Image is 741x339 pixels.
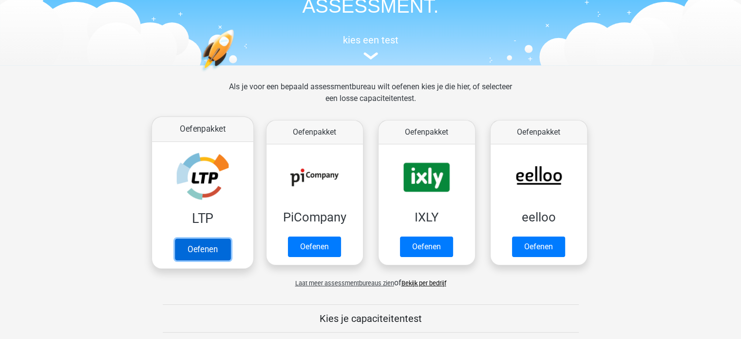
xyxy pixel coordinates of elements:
[512,237,565,257] a: Oefenen
[288,237,341,257] a: Oefenen
[163,313,579,324] h5: Kies je capaciteitentest
[174,239,230,260] a: Oefenen
[147,34,595,46] h5: kies een test
[401,279,446,287] a: Bekijk per bedrijf
[221,81,520,116] div: Als je voor een bepaald assessmentbureau wilt oefenen kies je die hier, of selecteer een losse ca...
[363,52,378,60] img: assessment
[295,279,394,287] span: Laat meer assessmentbureaus zien
[147,34,595,60] a: kies een test
[400,237,453,257] a: Oefenen
[147,269,595,289] div: of
[200,29,272,118] img: oefenen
